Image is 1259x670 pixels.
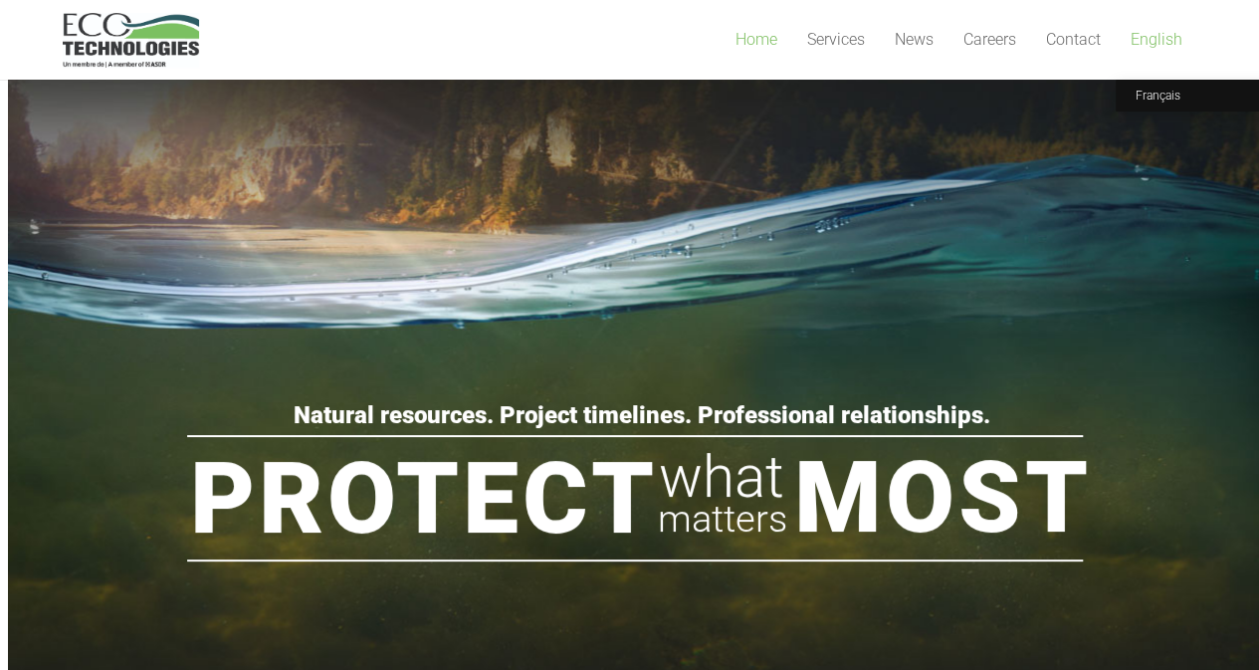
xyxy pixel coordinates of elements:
span: Services [807,30,865,49]
span: News [895,30,934,49]
rs-layer: what [659,448,784,506]
rs-layer: Protect [190,449,658,549]
span: Careers [963,30,1016,49]
span: Contact [1046,30,1101,49]
span: Home [735,30,777,49]
span: English [1131,30,1182,49]
span: Français [1136,89,1180,103]
rs-layer: Most [794,448,1092,548]
a: logo_EcoTech_ASDR_RGB [63,13,200,68]
rs-layer: Natural resources. Project timelines. Professional relationships. [294,404,990,426]
rs-layer: matters [658,490,787,548]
